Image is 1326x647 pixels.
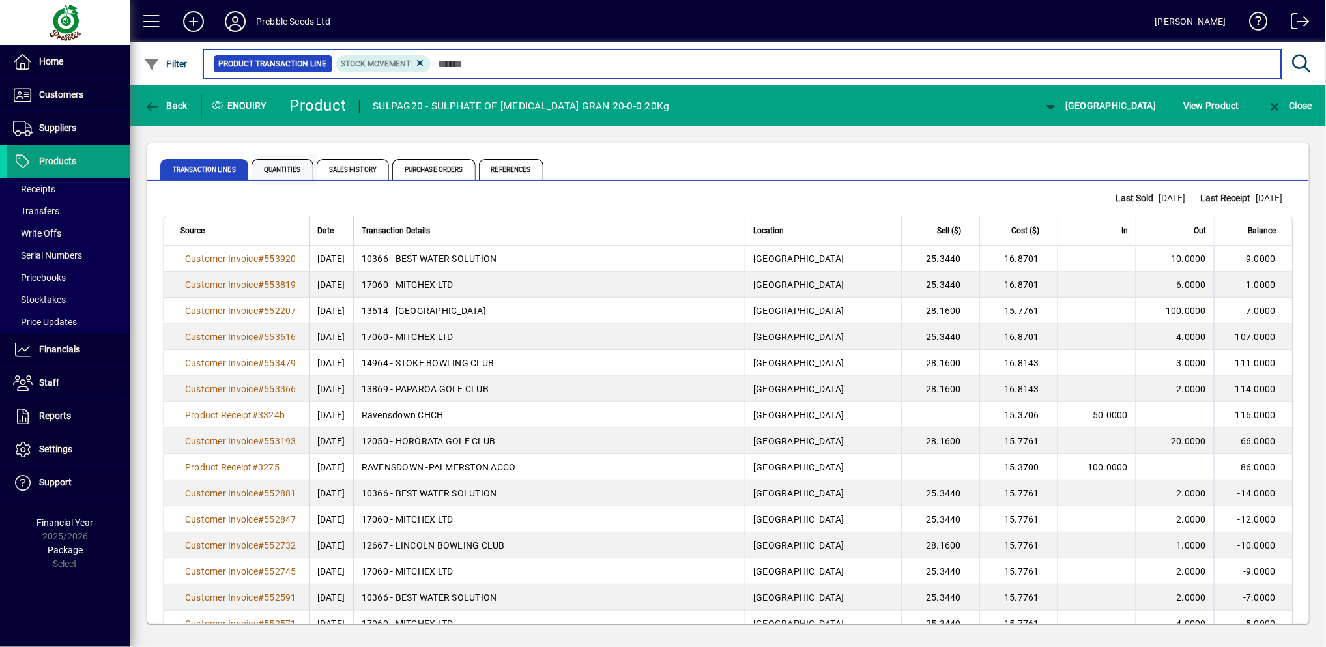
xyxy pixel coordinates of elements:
td: 12667 - LINCOLN BOWLING CLUB [353,532,745,558]
span: Sell ($) [937,223,961,238]
a: Customer Invoice#553616 [180,330,301,344]
td: 107.0000 [1214,324,1292,350]
span: [DATE] [1256,193,1283,203]
span: Customer Invoice [185,384,258,394]
span: 2.0000 [1177,514,1207,525]
span: Sales History [317,159,389,180]
a: Price Updates [7,311,130,333]
span: [GEOGRAPHIC_DATA] [1043,100,1157,111]
span: [GEOGRAPHIC_DATA] [753,384,844,394]
span: Financials [39,344,80,354]
td: 28.1600 [901,376,979,402]
td: 25.3440 [901,272,979,298]
span: Customer Invoice [185,280,258,290]
td: -9.0000 [1214,558,1292,584]
span: # [258,592,264,603]
span: Location [753,223,784,238]
span: Support [39,477,72,487]
a: Pricebooks [7,266,130,289]
td: 15.7761 [979,428,1058,454]
td: 28.1600 [901,298,979,324]
div: Cost ($) [988,223,1051,238]
a: Write Offs [7,222,130,244]
td: [DATE] [309,558,353,584]
span: Products [39,156,76,166]
td: 25.3440 [901,506,979,532]
span: Customer Invoice [185,514,258,525]
td: 10366 - BEST WATER SOLUTION [353,246,745,272]
td: 17060 - MITCHEX LTD [353,506,745,532]
a: Customer Invoice#553819 [180,278,301,292]
a: Transfers [7,200,130,222]
span: # [258,618,264,629]
span: Transfers [13,206,59,216]
span: Financial Year [37,517,94,528]
div: [PERSON_NAME] [1155,11,1226,32]
td: 14964 - STOKE BOWLING CLUB [353,350,745,376]
span: 6.0000 [1177,280,1207,290]
span: [GEOGRAPHIC_DATA] [753,488,844,498]
a: Product Receipt#3324b [180,408,289,422]
button: View Product [1180,94,1243,117]
span: 553366 [264,384,296,394]
a: Product Receipt#3275 [180,460,284,474]
span: # [258,436,264,446]
button: Filter [141,52,191,76]
td: [DATE] [309,350,353,376]
span: References [479,159,543,180]
td: 25.3440 [901,584,979,611]
span: 20.0000 [1171,436,1206,446]
a: Logout [1281,3,1310,45]
span: [GEOGRAPHIC_DATA] [753,514,844,525]
td: 17060 - MITCHEX LTD [353,324,745,350]
a: Customer Invoice#553479 [180,356,301,370]
td: 25.3440 [901,558,979,584]
span: 4.0000 [1177,618,1207,629]
td: [DATE] [309,402,353,428]
span: [GEOGRAPHIC_DATA] [753,410,844,420]
td: 15.7761 [979,506,1058,532]
td: 114.0000 [1214,376,1292,402]
span: Stock movement [341,59,411,68]
td: 7.0000 [1214,298,1292,324]
td: 25.3440 [901,480,979,506]
td: 16.8143 [979,376,1058,402]
td: [DATE] [309,246,353,272]
span: [GEOGRAPHIC_DATA] [753,253,844,264]
td: 13869 - PAPAROA GOLF CLUB [353,376,745,402]
td: 15.7761 [979,558,1058,584]
span: 2.0000 [1177,384,1207,394]
div: Date [317,223,345,238]
td: [DATE] [309,611,353,637]
span: 4.0000 [1177,332,1207,342]
span: Balance [1248,223,1276,238]
td: 16.8701 [979,324,1058,350]
td: [DATE] [309,272,353,298]
span: 1.0000 [1177,540,1207,551]
span: 553193 [264,436,296,446]
a: Customer Invoice#552591 [180,590,301,605]
span: Transaction Lines [160,159,248,180]
span: # [258,253,264,264]
a: Stocktakes [7,289,130,311]
span: 3324b [258,410,285,420]
span: Product Receipt [185,410,252,420]
a: Customer Invoice#552881 [180,486,301,500]
mat-chip: Product Transaction Type: Stock movement [336,55,431,72]
td: 25.3440 [901,611,979,637]
span: 50.0000 [1093,410,1128,420]
span: Price Updates [13,317,77,327]
td: -5.0000 [1214,611,1292,637]
span: 2.0000 [1177,566,1207,577]
td: 10366 - BEST WATER SOLUTION [353,584,745,611]
button: Back [141,94,191,117]
a: Knowledge Base [1239,3,1268,45]
div: Prebble Seeds Ltd [256,11,330,32]
a: Financials [7,334,130,366]
div: Product [290,95,347,116]
span: # [258,280,264,290]
span: Product Receipt [185,462,252,472]
td: 1.0000 [1214,272,1292,298]
span: 552847 [264,514,296,525]
app-page-header-button: Change Location [1030,94,1170,117]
